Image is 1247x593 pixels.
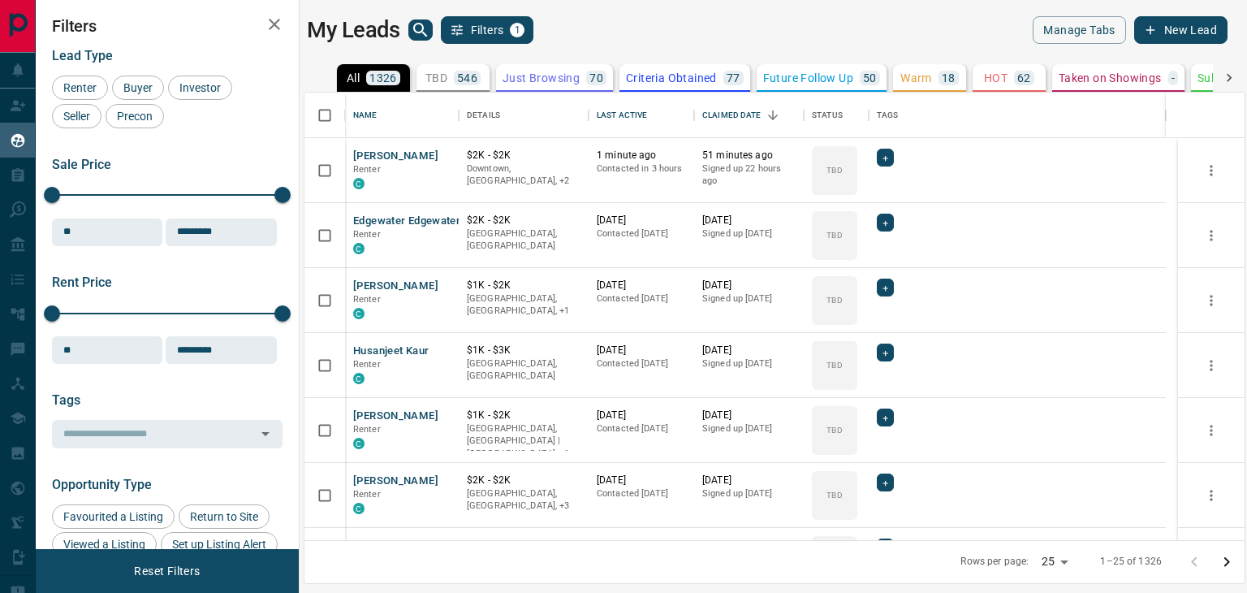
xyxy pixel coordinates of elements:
[1035,550,1074,574] div: 25
[467,214,580,227] p: $2K - $2K
[762,104,784,127] button: Sort
[353,178,365,189] div: condos.ca
[826,359,842,371] p: TBD
[1199,158,1223,183] button: more
[467,487,580,513] p: East End, Russell, Toronto
[597,539,686,552] p: 18 hours ago
[111,110,158,123] span: Precon
[353,214,460,229] button: Edgewater Edgewater
[826,294,842,306] p: TBD
[597,279,686,292] p: [DATE]
[702,214,796,227] p: [DATE]
[353,424,381,435] span: Renter
[161,532,278,556] div: Set up Listing Alert
[353,93,378,138] div: Name
[877,474,894,491] div: +
[1210,546,1243,578] button: Go to next page
[467,344,580,357] p: $1K - $3K
[597,357,686,370] p: Contacted [DATE]
[869,93,1166,138] div: Tags
[511,24,523,36] span: 1
[826,164,842,176] p: TBD
[882,344,888,361] span: +
[347,72,360,84] p: All
[353,164,381,175] span: Renter
[467,357,580,383] p: [GEOGRAPHIC_DATA], [GEOGRAPHIC_DATA]
[702,279,796,292] p: [DATE]
[702,149,796,162] p: 51 minutes ago
[459,93,589,138] div: Details
[597,487,686,500] p: Contacted [DATE]
[106,104,164,128] div: Precon
[345,93,459,138] div: Name
[52,76,108,100] div: Renter
[826,489,842,501] p: TBD
[863,72,877,84] p: 50
[877,214,894,232] div: +
[467,227,580,253] p: [GEOGRAPHIC_DATA], [GEOGRAPHIC_DATA]
[254,422,277,445] button: Open
[353,294,381,305] span: Renter
[467,279,580,292] p: $1K - $2K
[597,162,686,175] p: Contacted in 3 hours
[52,532,157,556] div: Viewed a Listing
[52,104,101,128] div: Seller
[1199,353,1223,378] button: more
[727,72,740,84] p: 77
[702,162,796,188] p: Signed up 22 hours ago
[882,279,888,296] span: +
[702,474,796,487] p: [DATE]
[812,93,843,138] div: Status
[702,344,796,357] p: [DATE]
[1033,16,1125,44] button: Manage Tabs
[900,72,932,84] p: Warm
[597,474,686,487] p: [DATE]
[441,16,534,44] button: Filters1
[503,72,580,84] p: Just Browsing
[112,76,164,100] div: Buyer
[702,227,796,240] p: Signed up [DATE]
[882,474,888,491] span: +
[467,539,580,552] p: $1K - $2K
[984,72,1008,84] p: HOT
[353,539,402,554] button: Piano Guy
[702,539,796,552] p: [DATE]
[52,157,111,172] span: Sale Price
[123,557,210,585] button: Reset Filters
[467,409,580,422] p: $1K - $2K
[960,555,1029,569] p: Rows per page:
[353,229,381,240] span: Renter
[1100,555,1162,569] p: 1–25 of 1326
[353,438,365,449] div: condos.ca
[826,229,842,241] p: TBD
[597,292,686,305] p: Contacted [DATE]
[589,72,603,84] p: 70
[353,373,365,384] div: condos.ca
[118,81,158,94] span: Buyer
[52,477,152,492] span: Opportunity Type
[52,275,112,290] span: Rent Price
[1171,72,1175,84] p: -
[52,392,80,408] span: Tags
[597,422,686,435] p: Contacted [DATE]
[353,279,438,294] button: [PERSON_NAME]
[467,292,580,318] p: Toronto
[763,72,853,84] p: Future Follow Up
[467,474,580,487] p: $2K - $2K
[58,110,96,123] span: Seller
[58,510,169,523] span: Favourited a Listing
[694,93,804,138] div: Claimed Date
[425,72,447,84] p: TBD
[1199,288,1223,313] button: more
[467,162,580,188] p: Midtown | Central, Toronto
[457,72,477,84] p: 546
[702,409,796,422] p: [DATE]
[702,93,762,138] div: Claimed Date
[179,504,270,529] div: Return to Site
[589,93,694,138] div: Last Active
[353,149,438,164] button: [PERSON_NAME]
[702,487,796,500] p: Signed up [DATE]
[467,93,500,138] div: Details
[1199,483,1223,508] button: more
[597,409,686,422] p: [DATE]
